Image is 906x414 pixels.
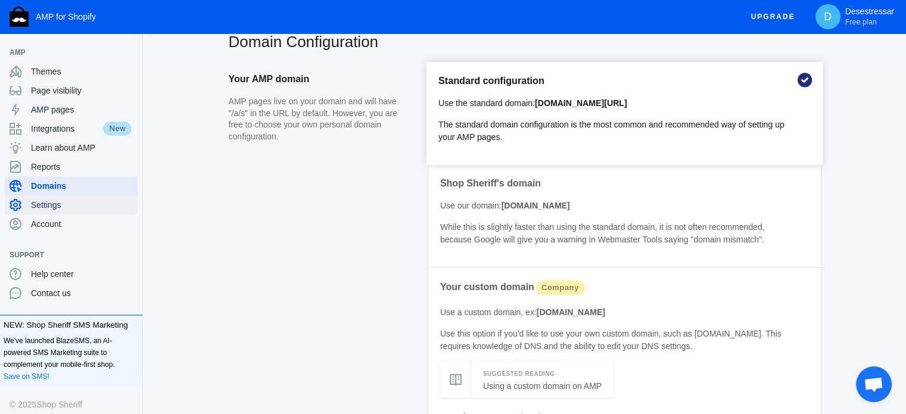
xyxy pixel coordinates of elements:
[856,366,892,402] div: Bate-papo aberto
[535,98,627,108] b: [DOMAIN_NAME][URL]
[438,74,793,86] h5: Standard configuration
[440,221,791,246] p: While this is slightly faster than using the standard domain, it is not often recommended, becaus...
[229,31,824,52] h2: Domain Configuration
[5,62,138,81] a: Themes
[502,201,570,210] b: [DOMAIN_NAME]
[31,199,133,211] span: Settings
[5,214,138,234] a: Account
[5,284,138,303] a: Contact us
[31,142,133,154] span: Learn about AMP
[121,253,140,257] button: Add a sales channel
[5,195,138,214] a: Settings
[31,123,102,135] span: Integrations
[31,287,133,299] span: Contact us
[537,307,605,317] b: [DOMAIN_NAME]
[229,63,413,96] h2: Your AMP domain
[440,200,791,212] p: Use our domain:
[31,104,133,116] span: AMP pages
[440,306,791,319] p: Use a custom domain, ex:
[36,12,96,21] span: AMP for Shopify
[36,398,82,411] a: Shop Sheriff
[845,17,877,27] span: Free plan
[121,50,140,55] button: Add a sales channel
[5,157,138,176] a: Reports
[31,161,133,173] span: Reports
[31,180,133,192] span: Domains
[229,96,413,142] p: AMP pages live on your domain and will have "/a/s" in the URL by default. However, you are free t...
[102,120,133,137] span: New
[10,249,121,261] span: Support
[822,11,834,23] span: D
[10,398,133,411] div: © 2025
[4,371,49,382] a: Save on SMS!
[5,81,138,100] a: Page visibility
[845,7,894,27] p: Desestressar
[5,176,138,195] a: Domains
[31,268,133,280] span: Help center
[10,46,121,58] span: AMP
[438,97,793,110] p: Use the standard domain:
[31,218,133,230] span: Account
[440,177,791,189] h5: Shop Sheriff's domain
[5,100,138,119] a: AMP pages
[31,85,133,97] span: Page visibility
[31,66,133,77] span: Themes
[751,6,795,27] span: Upgrade
[440,328,791,353] p: Use this option if you'd like to use your own custom domain, such as [DOMAIN_NAME]. This requires...
[534,279,586,296] span: Company
[5,119,138,138] a: IntegrationsNew
[742,6,805,28] button: Upgrade
[10,7,29,27] img: Shop Sheriff Logo
[483,368,602,380] h5: Suggested Reading
[483,381,602,391] a: Using a custom domain on AMP
[5,138,138,157] a: Learn about AMP
[438,119,793,144] p: The standard domain configuration is the most common and recommended way of setting up your AMP p...
[440,282,534,292] span: Your custom domain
